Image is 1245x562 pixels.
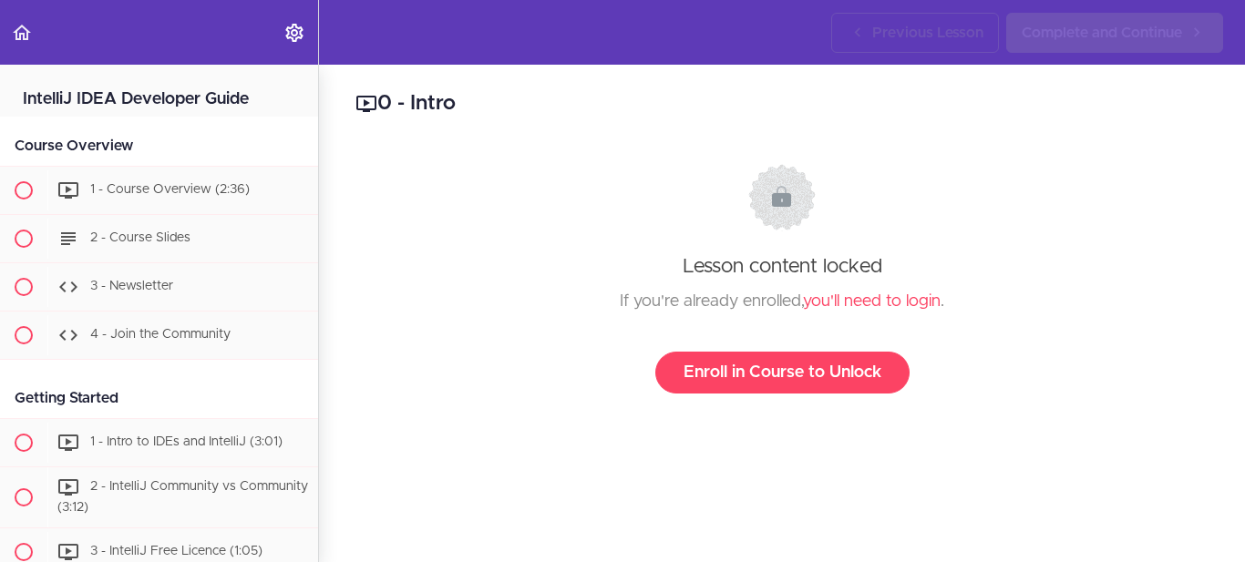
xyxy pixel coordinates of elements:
a: Previous Lesson [831,13,999,53]
h2: 0 - Intro [355,88,1209,119]
span: 3 - Newsletter [90,280,173,292]
svg: Settings Menu [283,22,305,44]
a: you'll need to login [803,293,941,310]
div: If you're already enrolled, . [373,288,1191,315]
a: Complete and Continue [1006,13,1223,53]
span: Complete and Continue [1022,22,1182,44]
span: Previous Lesson [872,22,983,44]
span: 2 - IntelliJ Community vs Community (3:12) [57,480,308,514]
a: Enroll in Course to Unlock [655,352,910,393]
span: 3 - IntelliJ Free Licence (1:05) [90,545,262,557]
span: 2 - Course Slides [90,231,190,244]
svg: Back to course curriculum [11,22,33,44]
span: 1 - Intro to IDEs and IntelliJ (3:01) [90,435,283,448]
span: 1 - Course Overview (2:36) [90,183,250,196]
div: Lesson content locked [373,164,1191,393]
span: 4 - Join the Community [90,328,231,341]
